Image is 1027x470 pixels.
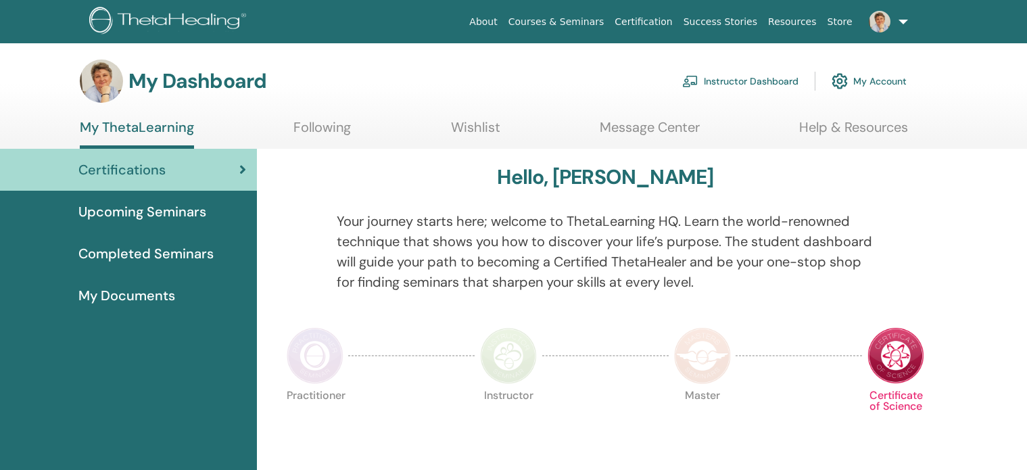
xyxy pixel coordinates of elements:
img: default.jpg [869,11,890,32]
img: cog.svg [832,70,848,93]
a: Resources [763,9,822,34]
a: My Account [832,66,907,96]
a: About [464,9,502,34]
img: Certificate of Science [867,327,924,384]
a: Courses & Seminars [503,9,610,34]
a: Instructor Dashboard [682,66,798,96]
a: Success Stories [678,9,763,34]
span: Completed Seminars [78,243,214,264]
p: Master [674,390,731,447]
a: My ThetaLearning [80,119,194,149]
img: Master [674,327,731,384]
a: Help & Resources [799,119,908,145]
p: Your journey starts here; welcome to ThetaLearning HQ. Learn the world-renowned technique that sh... [337,211,874,292]
img: Practitioner [287,327,343,384]
a: Store [822,9,858,34]
p: Instructor [480,390,537,447]
span: Upcoming Seminars [78,202,206,222]
h3: Hello, [PERSON_NAME] [497,165,713,189]
p: Certificate of Science [867,390,924,447]
img: Instructor [480,327,537,384]
p: Practitioner [287,390,343,447]
img: chalkboard-teacher.svg [682,75,698,87]
span: My Documents [78,285,175,306]
a: Wishlist [451,119,500,145]
span: Certifications [78,160,166,180]
a: Certification [609,9,677,34]
img: default.jpg [80,60,123,103]
h3: My Dashboard [128,69,266,93]
a: Message Center [600,119,700,145]
a: Following [293,119,351,145]
img: logo.png [89,7,251,37]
